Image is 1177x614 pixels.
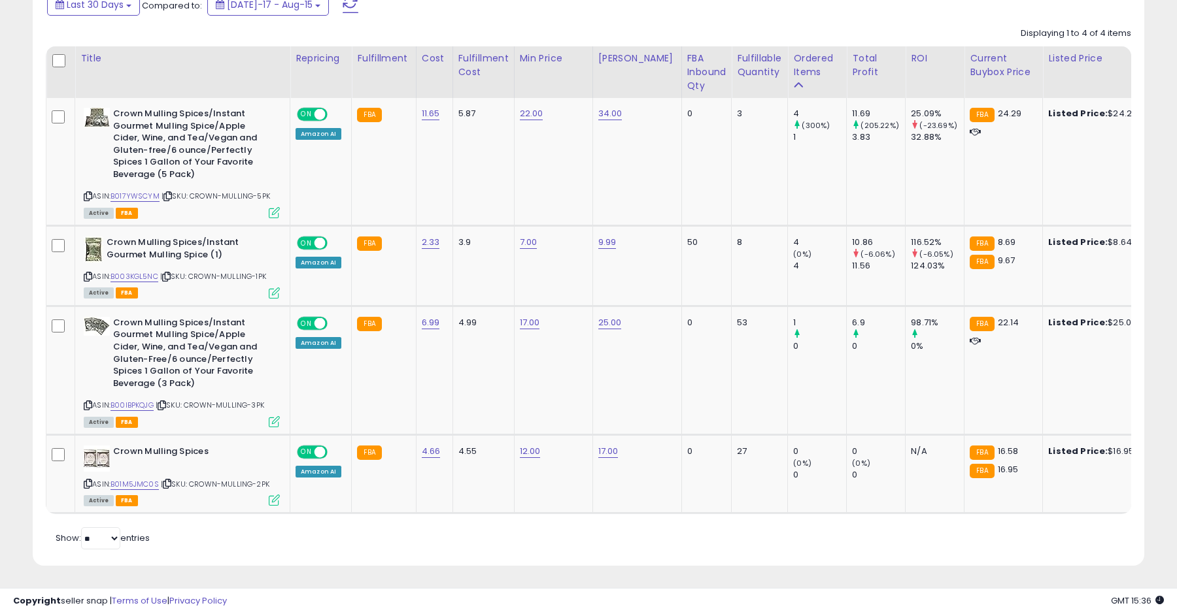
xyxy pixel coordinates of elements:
small: (0%) [852,458,870,468]
b: Crown Mulling Spices/Instant Gourmet Mulling Spice/Apple Cider, Wine, and Tea/Vegan and Gluten-fr... [113,108,272,184]
small: FBA [357,236,381,251]
div: N/A [911,445,954,457]
span: FBA [116,417,138,428]
div: seller snap | | [13,595,227,607]
a: B017YWSCYM [111,191,160,202]
b: Crown Mulling Spices/Instant Gourmet Mulling Spice (1) [107,236,265,264]
span: ON [298,446,315,457]
div: 0 [852,445,905,457]
div: 1 [793,317,846,329]
div: Amazon AI [296,128,341,140]
span: 22.14 [998,316,1019,329]
div: $8.64 [1048,236,1157,248]
span: 16.58 [998,445,1019,457]
a: 11.65 [422,107,440,120]
div: Ordered Items [793,52,841,79]
div: 32.88% [911,131,964,143]
small: (-23.69%) [919,120,957,131]
div: $16.95 [1048,445,1157,457]
div: Fulfillment [357,52,410,65]
div: 0 [793,340,846,352]
a: 17.00 [520,316,540,329]
small: (0%) [793,249,811,259]
div: Amazon AI [296,337,341,349]
small: FBA [357,317,381,331]
div: FBA inbound Qty [687,52,726,93]
small: FBA [970,317,994,331]
small: FBA [970,108,994,122]
small: FBA [970,445,994,460]
div: 0 [687,317,722,329]
small: (-6.06%) [861,249,895,259]
small: FBA [970,255,994,269]
div: 10.86 [852,236,905,248]
div: 3 [737,108,777,120]
div: 0% [911,340,964,352]
div: 1 [793,131,846,143]
span: All listings currently available for purchase on Amazon [84,208,114,219]
div: 11.56 [852,260,905,272]
div: 3.83 [852,131,905,143]
div: 25.09% [911,108,964,120]
div: Title [80,52,284,65]
div: 4 [793,236,846,248]
small: FBA [970,464,994,478]
b: Crown Mulling Spices/Instant Gourmet Mulling Spice/Apple Cider, Wine, and Tea/Vegan and Gluten-Fr... [113,317,272,393]
div: 50 [687,236,722,248]
span: 9.67 [998,254,1015,267]
div: 0 [793,469,846,481]
div: Cost [422,52,447,65]
span: FBA [116,287,138,299]
div: Fulfillment Cost [458,52,509,79]
div: Min Price [520,52,587,65]
a: 9.99 [598,236,617,249]
div: 4.99 [458,317,504,329]
a: 17.00 [598,445,619,458]
div: [PERSON_NAME] [598,52,676,65]
div: 4 [793,260,846,272]
div: 53 [737,317,777,329]
span: OFF [326,238,347,249]
div: Fulfillable Quantity [737,52,782,79]
a: B00IBPKQJG [111,400,154,411]
div: ROI [911,52,959,65]
b: Listed Price: [1048,107,1108,120]
small: (300%) [802,120,830,131]
div: 0 [793,445,846,457]
span: ON [298,317,315,329]
span: | SKU: CROWN-MULLING-5PK [162,191,270,201]
span: FBA [116,495,138,506]
span: | SKU: CROWN-MULLING-3PK [156,400,264,410]
div: 0 [687,445,722,457]
div: Repricing [296,52,346,65]
span: All listings currently available for purchase on Amazon [84,417,114,428]
div: Listed Price [1048,52,1161,65]
img: 51J+tzgdOdL._SL40_.jpg [84,236,103,263]
div: 6.9 [852,317,905,329]
div: 27 [737,445,777,457]
span: OFF [326,446,347,457]
a: 2.33 [422,236,440,249]
a: 4.66 [422,445,441,458]
span: ON [298,109,315,120]
div: 0 [687,108,722,120]
span: | SKU: CROWN-MULLING-1PK [160,271,266,282]
div: ASIN: [84,445,280,505]
div: Total Profit [852,52,900,79]
span: 16.95 [998,463,1019,476]
span: OFF [326,109,347,120]
a: Terms of Use [112,594,167,607]
span: FBA [116,208,138,219]
b: Crown Mulling Spices [113,445,272,461]
div: 124.03% [911,260,964,272]
span: ON [298,238,315,249]
a: 12.00 [520,445,541,458]
span: OFF [326,317,347,329]
div: ASIN: [84,317,280,426]
div: Amazon AI [296,466,341,477]
small: FBA [357,445,381,460]
b: Listed Price: [1048,316,1108,329]
div: 4 [793,108,846,120]
div: Amazon AI [296,257,341,268]
div: ASIN: [84,236,280,297]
